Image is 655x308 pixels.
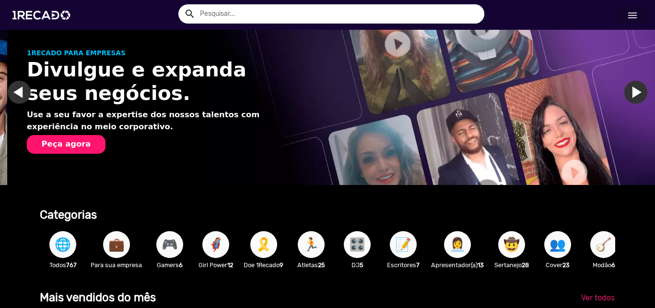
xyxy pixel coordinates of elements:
[611,261,615,269] b: 6
[632,81,655,104] a: Ir para o próximo slide
[449,231,466,258] span: 👩‍💼
[303,231,319,258] span: 🏃
[431,260,484,270] p: Apresentador(a)
[416,261,420,269] b: 7
[503,231,520,258] span: 🤠
[55,231,71,258] span: 🌐
[339,260,375,270] p: DJ
[244,260,283,270] p: Doe 1Recado
[15,81,38,104] a: Ir para o slide anterior
[108,231,125,258] span: 💼
[208,231,224,258] span: 🦸‍♀️
[478,261,484,269] b: 13
[498,231,525,258] button: 🤠
[27,135,105,153] button: Peça agora
[198,260,234,270] p: Girl Power
[544,231,571,258] button: 👥
[581,293,615,302] span: Ver todos
[250,231,277,258] button: 🎗️
[256,231,272,258] span: 🎗️
[40,291,156,304] b: Mais vendidos do mês
[66,261,77,269] b: 767
[27,58,289,105] h1: Divulgue e expanda seus negócios.
[585,260,622,270] p: Modão
[318,261,325,269] b: 25
[162,231,178,258] span: 🎮
[298,231,325,258] button: 🏃
[349,231,365,258] span: 🎛️
[360,261,363,269] b: 5
[152,260,188,270] p: Gamers
[156,231,183,258] button: 🎮
[627,10,638,21] mat-icon: Início
[590,231,617,258] button: 🪕
[562,261,570,269] b: 23
[91,260,142,270] p: Para sua empresa
[493,260,530,270] p: Sertanejo
[280,261,283,269] b: 9
[181,5,198,22] button: Example home icon
[550,231,566,258] span: 👥
[27,48,289,58] p: 1RECADO PARA EMPRESAS
[390,231,417,258] button: 📝
[184,8,196,20] mat-icon: Example home icon
[202,231,229,258] button: 🦸‍♀️
[45,260,81,270] p: Todos
[444,231,471,258] button: 👩‍💼
[344,231,371,258] button: 🎛️
[40,208,97,222] b: Categorias
[49,231,76,258] button: 🌐
[27,109,289,133] p: Use a seu favor a expertise dos nossos talentos com experiência no meio corporativo.
[227,261,233,269] b: 12
[385,260,421,270] p: Escritores
[103,231,130,258] button: 💼
[293,260,329,270] p: Atletas
[395,231,411,258] span: 📝
[596,231,612,258] span: 🪕
[193,4,484,24] input: Pesquisar...
[539,260,576,270] p: Cover
[522,261,529,269] b: 28
[179,261,183,269] b: 6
